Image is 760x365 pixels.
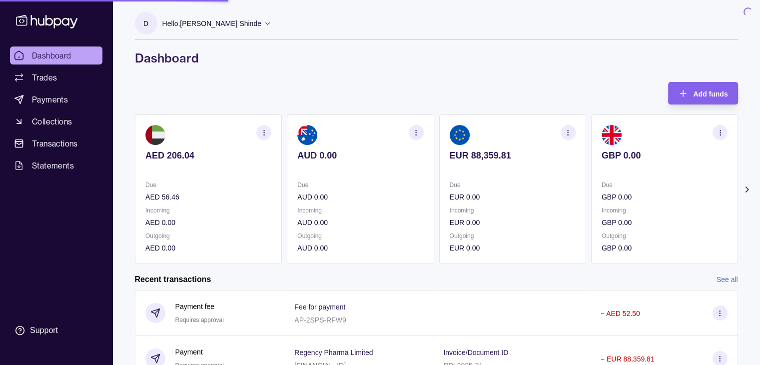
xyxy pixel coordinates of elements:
[294,348,373,356] p: Regency Pharma Limited
[601,230,727,241] p: Outgoing
[297,230,423,241] p: Outgoing
[32,93,68,105] span: Payments
[145,205,271,216] p: Incoming
[297,125,317,145] img: au
[32,49,71,61] span: Dashboard
[449,217,575,228] p: EUR 0.00
[135,50,738,66] h1: Dashboard
[145,242,271,253] p: AED 0.00
[32,159,74,171] span: Statements
[145,150,271,161] p: AED 206.04
[668,82,738,104] button: Add funds
[32,115,72,127] span: Collections
[175,301,224,312] p: Payment fee
[717,274,738,285] a: See all
[297,179,423,190] p: Due
[601,125,621,145] img: gb
[449,179,575,190] p: Due
[10,112,102,130] a: Collections
[145,191,271,202] p: AED 56.46
[145,230,271,241] p: Outgoing
[297,217,423,228] p: AUD 0.00
[297,150,423,161] p: AUD 0.00
[601,309,640,317] p: − AED 52.50
[449,242,575,253] p: EUR 0.00
[10,90,102,108] a: Payments
[294,316,346,324] p: AP-2SPS-RFW9
[32,71,57,83] span: Trades
[449,150,575,161] p: EUR 88,359.81
[162,18,261,29] p: Hello, [PERSON_NAME] Shinde
[601,355,655,363] p: − EUR 88,359.81
[449,191,575,202] p: EUR 0.00
[601,179,727,190] p: Due
[145,179,271,190] p: Due
[294,303,345,311] p: Fee for payment
[30,325,58,336] div: Support
[601,205,727,216] p: Incoming
[32,137,78,149] span: Transactions
[145,125,165,145] img: ae
[145,217,271,228] p: AED 0.00
[297,242,423,253] p: AUD 0.00
[143,18,148,29] p: D
[10,134,102,152] a: Transactions
[297,205,423,216] p: Incoming
[449,230,575,241] p: Outgoing
[449,125,469,145] img: eu
[10,156,102,174] a: Statements
[601,150,727,161] p: GBP 0.00
[135,274,211,285] h2: Recent transactions
[601,242,727,253] p: GBP 0.00
[449,205,575,216] p: Incoming
[175,316,224,323] span: Requires approval
[601,191,727,202] p: GBP 0.00
[297,191,423,202] p: AUD 0.00
[10,68,102,86] a: Trades
[175,346,224,357] p: Payment
[601,217,727,228] p: GBP 0.00
[443,348,508,356] p: Invoice/Document ID
[10,46,102,64] a: Dashboard
[10,320,102,341] a: Support
[693,90,728,98] span: Add funds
